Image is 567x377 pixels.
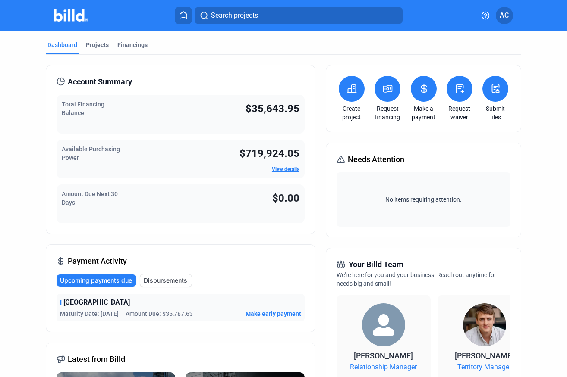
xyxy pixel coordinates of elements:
a: Create project [337,104,367,122]
span: [PERSON_NAME] [354,351,413,360]
span: $0.00 [272,192,299,204]
button: Make early payment [246,309,301,318]
span: No items requiring attention. [340,195,507,204]
button: AC [496,7,513,24]
span: Account Summary [68,76,132,88]
img: Relationship Manager [362,303,405,346]
div: Projects [86,41,109,49]
div: Dashboard [47,41,77,49]
span: Payment Activity [68,255,127,267]
a: Request waiver [444,104,475,122]
button: Search projects [195,7,403,24]
span: Maturity Date: [DATE] [60,309,119,318]
span: [PERSON_NAME] [455,351,514,360]
span: Search projects [211,10,258,21]
span: Needs Attention [348,153,404,165]
a: Make a payment [409,104,439,122]
button: Upcoming payments due [57,274,136,287]
span: Disbursements [144,276,187,285]
button: Disbursements [140,274,192,287]
a: View details [272,166,299,172]
a: Submit files [480,104,510,122]
span: [GEOGRAPHIC_DATA] [63,297,130,308]
span: AC [500,10,509,21]
span: Amount Due Next 30 Days [62,190,118,206]
span: Your Billd Team [349,259,403,271]
div: Financings [117,41,148,49]
span: Available Purchasing Power [62,146,120,161]
img: Billd Company Logo [54,9,88,22]
span: Upcoming payments due [60,276,132,285]
span: We're here for you and your business. Reach out anytime for needs big and small! [337,271,496,287]
span: Total Financing Balance [62,101,104,116]
img: Territory Manager [463,303,506,346]
span: $35,643.95 [246,103,299,115]
span: Relationship Manager [350,362,417,372]
span: Latest from Billd [68,353,125,365]
span: $719,924.05 [239,147,299,159]
a: Request financing [372,104,403,122]
span: Territory Manager [457,362,511,372]
span: Amount Due: $35,787.63 [126,309,193,318]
